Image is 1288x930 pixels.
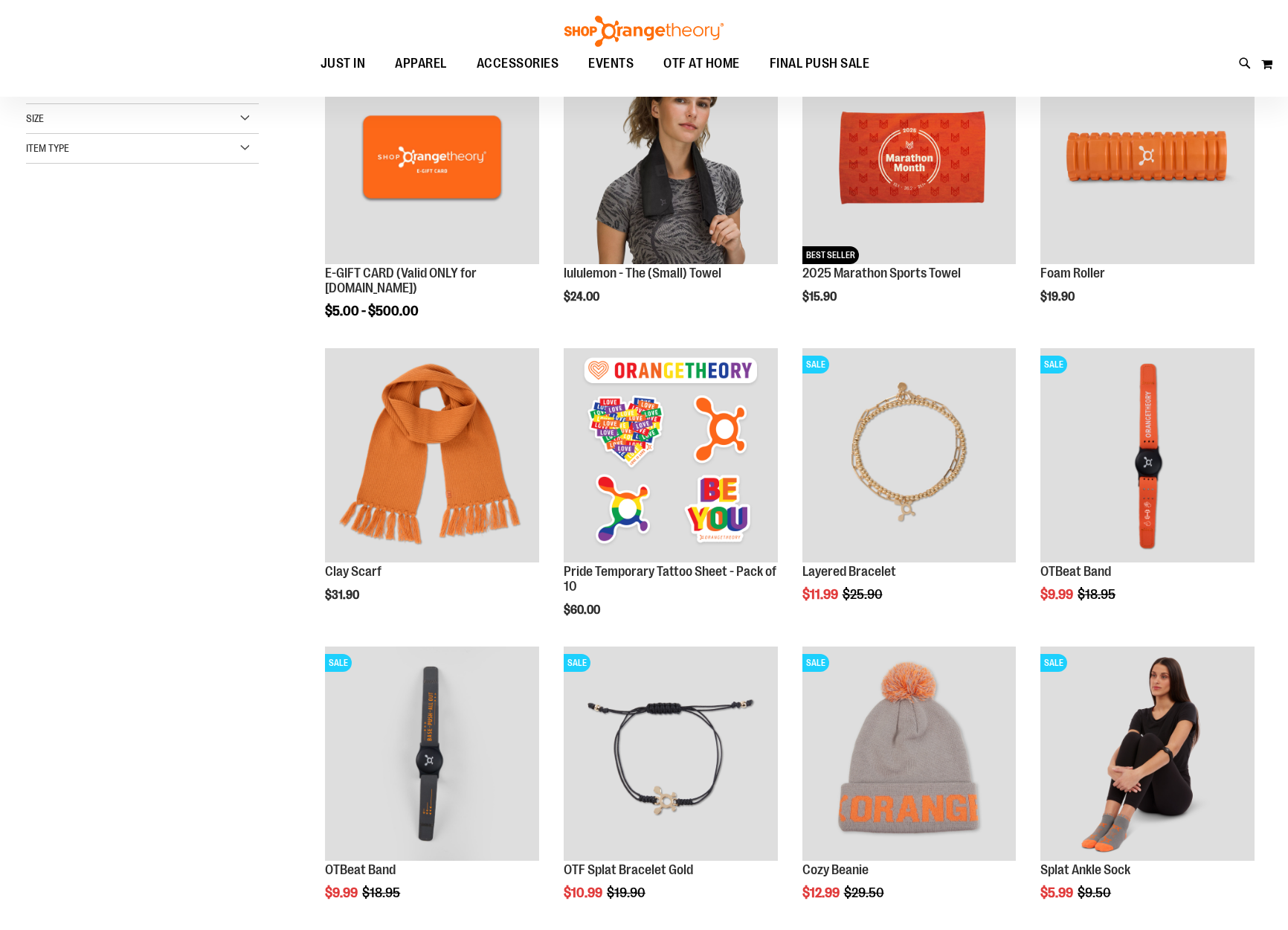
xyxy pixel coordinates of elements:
div: product [1033,42,1262,341]
img: Clay Scarf [325,348,539,562]
span: APPAREL [395,47,447,80]
a: Pride Temporary Tattoo Sheet - Pack of 10 [564,348,778,565]
a: FINAL PUSH SALE [755,47,885,81]
img: 2025 Marathon Sports Towel [802,50,1017,264]
div: product [795,42,1024,341]
a: Foam RollerNEW [1040,50,1255,266]
a: OTBeat BandSALE [1040,348,1255,565]
a: Product image for Splat Bracelet GoldSALE [564,647,778,863]
div: product [318,42,547,356]
a: lululemon - The (Small) TowelNEW [564,50,778,266]
a: lululemon - The (Small) Towel [564,266,721,280]
span: ACCESSORIES [477,47,559,80]
a: EVENTS [573,47,648,81]
img: lululemon - The (Small) Towel [564,50,778,264]
a: Cozy Beanie [802,862,869,877]
span: SALE [802,356,829,373]
a: Clay Scarf [325,348,539,565]
span: BEST SELLER [802,246,859,264]
a: Splat Ankle Sock [1040,862,1130,877]
a: Foam Roller [1040,266,1105,280]
a: Pride Temporary Tattoo Sheet - Pack of 10 [564,564,776,594]
a: Clay Scarf [325,564,381,579]
span: SALE [1040,654,1067,672]
a: 2025 Marathon Sports TowelNEWBEST SELLER [802,50,1017,266]
span: SALE [564,654,590,672]
img: Product image for Splat Bracelet Gold [564,647,778,861]
a: OTBeat BandSALE [325,647,539,863]
a: Product image for Splat Ankle SockSALE [1040,647,1255,863]
span: OTF AT HOME [663,47,740,80]
a: OTBeat Band [325,862,396,877]
img: E-GIFT CARD (Valid ONLY for ShopOrangetheory.com) [325,50,539,264]
span: FINAL PUSH SALE [770,47,870,80]
a: OTF Splat Bracelet Gold [564,862,693,877]
span: $31.90 [325,589,361,602]
span: $12.99 [802,885,842,900]
a: E-GIFT CARD (Valid ONLY for [DOMAIN_NAME]) [325,266,477,295]
a: OTF AT HOME [648,47,755,81]
span: $9.99 [1040,587,1075,602]
img: Pride Temporary Tattoo Sheet - Pack of 10 [564,348,778,562]
span: SALE [325,654,352,672]
div: product [556,341,785,654]
img: OTBeat Band [325,647,539,861]
a: E-GIFT CARD (Valid ONLY for ShopOrangetheory.com)NEW [325,50,539,266]
img: Product image for Splat Ankle Sock [1040,647,1255,861]
span: $18.95 [1078,587,1118,602]
img: Main view of OTF Cozy Scarf Grey [802,647,1017,861]
a: Main view of OTF Cozy Scarf GreySALE [802,647,1017,863]
a: JUST IN [306,47,381,81]
span: $19.90 [607,885,648,900]
div: product [318,341,547,640]
img: Foam Roller [1040,50,1255,264]
span: $25.90 [843,587,885,602]
a: ACCESSORIES [462,47,574,80]
div: product [556,42,785,341]
span: SALE [1040,356,1067,373]
span: Size [26,112,44,124]
a: 2025 Marathon Sports Towel [802,266,961,280]
span: $29.50 [844,885,886,900]
a: Layered Bracelet [802,564,896,579]
span: $60.00 [564,603,602,617]
img: OTBeat Band [1040,348,1255,562]
span: $19.90 [1040,290,1077,304]
span: $18.95 [362,885,402,900]
span: SALE [802,654,829,672]
span: $15.90 [802,290,839,304]
span: $5.99 [1040,885,1075,900]
img: Shop Orangetheory [562,16,726,47]
div: product [1033,341,1262,640]
span: $5.00 - $500.00 [325,304,419,318]
a: Layered BraceletSALE [802,348,1017,565]
a: APPAREL [380,47,462,81]
div: product [795,341,1024,640]
span: Item Type [26,142,69,154]
span: JUST IN [321,47,366,80]
span: $24.00 [564,290,602,304]
span: $11.99 [802,587,840,602]
img: Layered Bracelet [802,348,1017,562]
span: EVENTS [588,47,634,80]
a: OTBeat Band [1040,564,1111,579]
span: $10.99 [564,885,605,900]
span: $9.99 [325,885,360,900]
span: $9.50 [1078,885,1113,900]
